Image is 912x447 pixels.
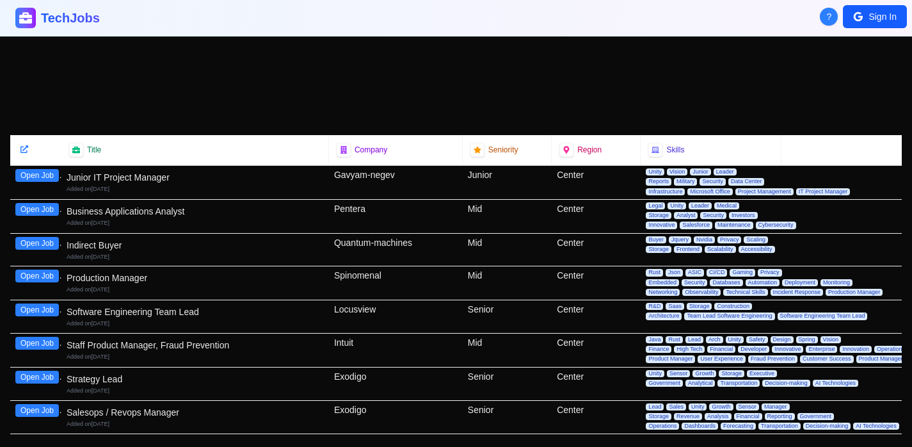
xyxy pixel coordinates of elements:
span: Safety [746,336,768,343]
span: Storage [687,303,712,310]
span: Transportation [717,380,760,387]
span: Investors [729,212,758,219]
span: High Tech [674,346,705,353]
span: Revenue [674,413,702,420]
span: Title [87,145,101,155]
span: Storage [719,370,744,377]
span: Analysis [705,413,732,420]
div: Gavyam-negev [329,166,463,199]
span: Lead [646,403,664,410]
span: Cybersecurity [756,222,796,229]
div: Production Manager [67,272,324,284]
span: Sensor [736,403,760,410]
span: Fraud Prevention [748,355,797,362]
span: IT Project Manager [796,188,850,195]
div: Added on [DATE] [67,387,324,395]
div: Center [552,368,641,400]
span: Forecasting [721,423,756,430]
span: Vision [667,168,687,175]
span: Region [577,145,602,155]
span: AI Technologies [813,380,858,387]
span: Arch [706,336,723,343]
div: Salesops / Revops Manager [67,406,324,419]
div: Indirect Buyer [67,239,324,252]
span: Skills [666,145,684,155]
div: Center [552,300,641,333]
span: Product Manager [646,355,695,362]
span: Reporting [765,413,795,420]
span: Seniority [488,145,518,155]
span: Security [700,212,726,219]
span: Unity [668,202,686,209]
div: Added on [DATE] [67,420,324,428]
span: Military [674,178,698,185]
span: Leader [689,202,712,209]
span: Sensor [667,370,691,377]
span: Design [771,336,794,343]
span: Architecture [646,313,682,320]
span: Operations [874,346,908,353]
span: Decision-making [762,380,810,387]
span: R&D [646,303,663,310]
span: Storage [646,413,671,420]
span: Team Lead Software Engineering [684,313,774,320]
span: Frontend [674,246,702,253]
span: Privacy [717,236,742,243]
span: Vision [820,336,841,343]
span: Maintenance [715,222,753,229]
span: Storage [646,212,671,219]
span: Technical Skills [723,289,767,296]
span: Salesforce [680,222,712,229]
span: Government [797,413,835,420]
span: Analytical [685,380,716,387]
div: Center [552,266,641,300]
span: Customer Success [800,355,854,362]
button: Sign In [843,5,907,28]
span: Networking [646,289,680,296]
span: Gaming [730,269,755,276]
span: Software Engineering Team Lead [778,313,868,320]
span: Deployment [782,279,818,286]
span: Innovative [772,346,803,353]
span: Nvidia [694,236,715,243]
button: About Techjobs [820,8,838,26]
span: Project Management [735,188,794,195]
div: Locusview [329,300,463,333]
span: Incident Response [771,289,824,296]
div: Mid [463,234,552,266]
span: Medical [714,202,739,209]
div: Center [552,401,641,434]
span: Production Manager [826,289,883,296]
div: Mid [463,266,552,300]
div: Junior [463,166,552,199]
span: Saas [666,303,684,310]
span: Manager [762,403,790,410]
div: Added on [DATE] [67,185,324,193]
div: Added on [DATE] [67,353,324,361]
div: Center [552,200,641,233]
span: Financial [707,346,735,353]
span: Transportation [758,423,801,430]
div: Senior [463,300,552,333]
div: Added on [DATE] [67,286,324,294]
div: Senior [463,368,552,400]
span: Privacy [758,269,782,276]
span: Data Center [728,178,765,185]
span: Government [646,380,683,387]
div: Software Engineering Team Lead [67,305,324,318]
span: Scaling [744,236,768,243]
div: Mid [463,334,552,367]
span: Microsoft Office [687,188,732,195]
button: Open Job [15,304,59,316]
button: Open Job [15,237,59,250]
span: CI/CD [707,269,728,276]
button: Open Job [15,203,59,216]
div: Junior IT Project Manager [67,171,324,184]
div: Added on [DATE] [67,320,324,328]
span: Jquery [669,236,691,243]
span: Sales [666,403,686,410]
span: Growth [709,403,733,410]
span: Automation [746,279,780,286]
span: Analyst [674,212,698,219]
button: Open Job [15,371,59,384]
